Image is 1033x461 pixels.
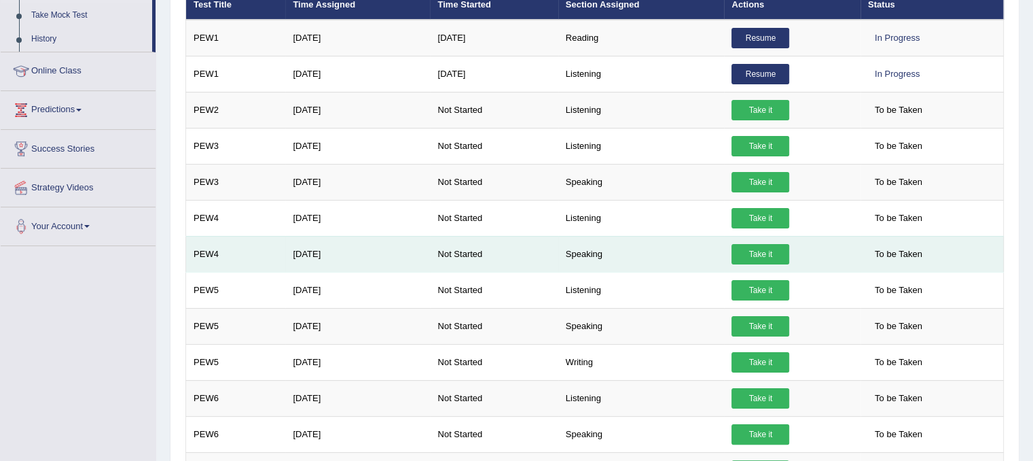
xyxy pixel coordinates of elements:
[186,128,286,164] td: PEW3
[731,172,789,192] a: Take it
[186,236,286,272] td: PEW4
[430,272,558,308] td: Not Started
[731,280,789,301] a: Take it
[430,308,558,344] td: Not Started
[285,272,430,308] td: [DATE]
[285,56,430,92] td: [DATE]
[285,344,430,380] td: [DATE]
[558,380,725,416] td: Listening
[868,136,929,156] span: To be Taken
[868,352,929,373] span: To be Taken
[430,344,558,380] td: Not Started
[731,316,789,337] a: Take it
[430,92,558,128] td: Not Started
[430,56,558,92] td: [DATE]
[868,424,929,445] span: To be Taken
[731,244,789,264] a: Take it
[868,28,926,48] div: In Progress
[731,64,789,84] a: Resume
[1,130,156,164] a: Success Stories
[285,92,430,128] td: [DATE]
[285,236,430,272] td: [DATE]
[868,388,929,409] span: To be Taken
[186,164,286,200] td: PEW3
[186,272,286,308] td: PEW5
[186,20,286,56] td: PEW1
[558,56,725,92] td: Listening
[186,380,286,416] td: PEW6
[558,344,725,380] td: Writing
[430,416,558,452] td: Not Started
[186,200,286,236] td: PEW4
[558,272,725,308] td: Listening
[1,52,156,86] a: Online Class
[1,91,156,125] a: Predictions
[558,416,725,452] td: Speaking
[25,3,152,28] a: Take Mock Test
[868,244,929,264] span: To be Taken
[430,128,558,164] td: Not Started
[285,20,430,56] td: [DATE]
[868,172,929,192] span: To be Taken
[731,208,789,228] a: Take it
[285,164,430,200] td: [DATE]
[285,416,430,452] td: [DATE]
[25,27,152,52] a: History
[186,56,286,92] td: PEW1
[868,100,929,120] span: To be Taken
[731,136,789,156] a: Take it
[430,200,558,236] td: Not Started
[731,100,789,120] a: Take it
[868,64,926,84] div: In Progress
[285,380,430,416] td: [DATE]
[186,308,286,344] td: PEW5
[285,128,430,164] td: [DATE]
[558,20,725,56] td: Reading
[285,308,430,344] td: [DATE]
[430,164,558,200] td: Not Started
[186,92,286,128] td: PEW2
[558,236,725,272] td: Speaking
[1,169,156,203] a: Strategy Videos
[558,308,725,344] td: Speaking
[558,164,725,200] td: Speaking
[430,380,558,416] td: Not Started
[558,128,725,164] td: Listening
[1,207,156,241] a: Your Account
[186,344,286,380] td: PEW5
[868,208,929,228] span: To be Taken
[731,388,789,409] a: Take it
[186,416,286,452] td: PEW6
[285,200,430,236] td: [DATE]
[430,236,558,272] td: Not Started
[731,352,789,373] a: Take it
[868,280,929,301] span: To be Taken
[558,200,725,236] td: Listening
[731,424,789,445] a: Take it
[430,20,558,56] td: [DATE]
[868,316,929,337] span: To be Taken
[558,92,725,128] td: Listening
[731,28,789,48] a: Resume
